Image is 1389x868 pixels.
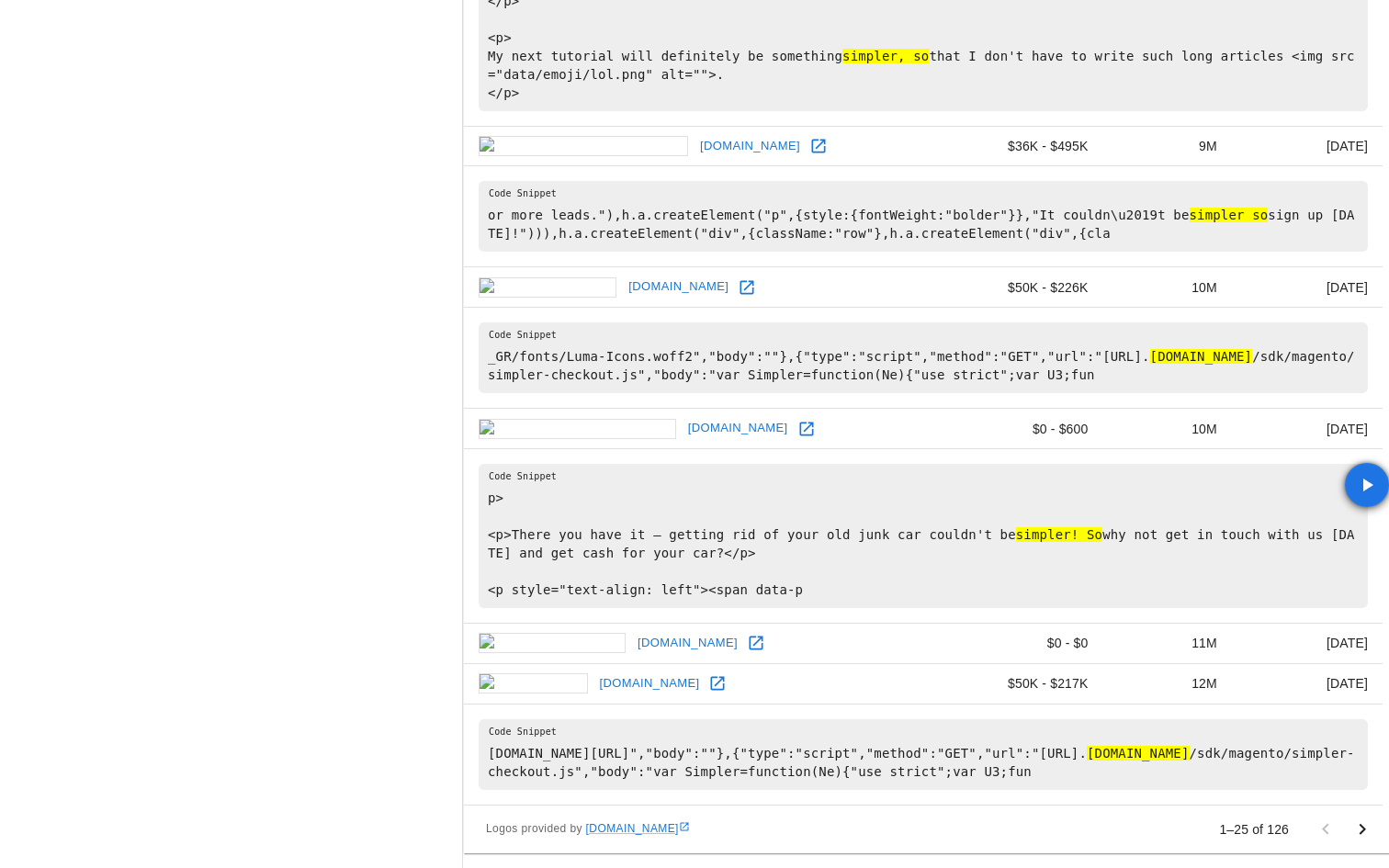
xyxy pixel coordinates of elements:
a: Open jcpcarparts.co.nz in new window [793,415,820,443]
td: 10M [1102,409,1231,449]
hl: simpler so [1190,208,1269,222]
pre: or more leads."),h.a.createElement("p",{style:{fontWeight:"bolder"}},"It couldn\u2019t be sign up... [479,181,1368,252]
a: Open efantasy.gr in new window [742,629,770,657]
a: [DOMAIN_NAME] [586,822,690,835]
a: [DOMAIN_NAME] [695,132,805,161]
pre: [DOMAIN_NAME][URL]","body":""},{"type":"script","method":"GET","url":"[URL]. /sdk/magento/simpler... [479,719,1368,790]
p: 1–25 of 126 [1219,820,1289,839]
td: [DATE] [1232,267,1383,308]
a: [DOMAIN_NAME] [633,629,742,658]
td: 12M [1102,663,1231,704]
span: Logos provided by [486,820,690,839]
td: 9M [1102,126,1231,166]
td: [DATE] [1232,409,1383,449]
a: Open bbq.gr in new window [704,670,731,697]
td: [DATE] [1232,126,1383,166]
td: $50K - $217K [965,663,1102,704]
td: 10M [1102,267,1231,308]
img: bbq.gr icon [479,673,588,693]
pre: _GR/fonts/Luma-Icons.woff2","body":""},{"type":"script","method":"GET","url":"[URL]. /sdk/magento... [479,322,1368,393]
td: $0 - $600 [965,409,1102,449]
td: $50K - $226K [965,267,1102,308]
a: [DOMAIN_NAME] [683,414,793,443]
hl: [DOMAIN_NAME] [1150,349,1253,364]
td: [DATE] [1232,663,1383,704]
hl: [DOMAIN_NAME] [1087,746,1190,761]
a: Open basehit.gr in new window [733,274,761,301]
td: 11M [1102,624,1231,664]
img: efantasy.gr icon [479,633,626,653]
hl: simpler! So [1016,527,1102,542]
a: [DOMAIN_NAME] [595,670,705,698]
a: Open celebrante.com.au in new window [805,132,832,160]
hl: simpler, so [842,49,929,63]
button: Go to next page [1344,811,1381,848]
td: [DATE] [1232,624,1383,664]
img: basehit.gr icon [479,277,616,298]
td: $36K - $495K [965,126,1102,166]
img: celebrante.com.au icon [479,136,688,156]
a: [DOMAIN_NAME] [624,273,733,301]
td: $0 - $0 [965,624,1102,664]
pre: p> <p>There you have it – getting rid of your old junk car couldn't be why not get in touch with ... [479,464,1368,608]
img: jcpcarparts.co.nz icon [479,419,676,439]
